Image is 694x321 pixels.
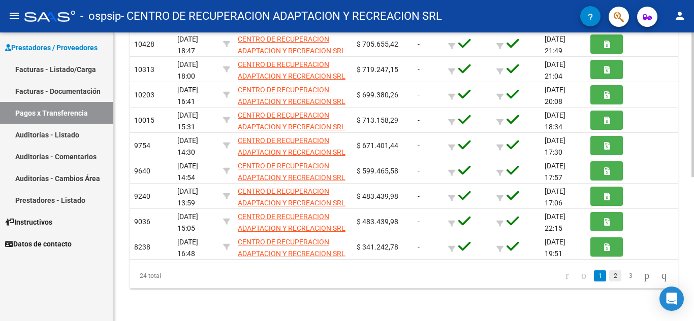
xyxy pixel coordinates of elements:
span: 30640241698 [238,123,349,142]
span: CENTRO DE RECUPERACION ADAPTACION Y RECREACION SRL [238,111,345,131]
span: [DATE] 16:41 [177,86,198,105]
a: 3 [624,270,637,281]
mat-icon: person [674,10,686,22]
span: CENTRO DE RECUPERACION ADAPTACION Y RECREACION SRL [238,136,345,156]
span: [DATE] 18:00 [177,60,198,80]
span: $ 599.465,58 [357,167,398,175]
span: $ 671.401,44 [357,141,398,150]
span: [DATE] 17:57 [545,162,565,182]
a: go to next page [640,270,654,281]
span: $ 705.655,42 [357,40,398,48]
span: [DATE] 16:48 [177,238,198,258]
div: 24 total [130,263,238,289]
span: 10203 [134,91,154,99]
span: Instructivos [5,217,52,228]
span: Datos de contacto [5,238,72,249]
span: CENTRO DE RECUPERACION ADAPTACION Y RECREACION SRL [238,162,345,182]
span: - ospsip [80,5,121,27]
span: 30640241698 [238,224,349,244]
li: page 1 [592,267,608,284]
span: Prestadores / Proveedores [5,42,98,53]
span: [DATE] 19:51 [545,238,565,258]
span: 9754 [134,141,150,150]
span: [DATE] 17:06 [545,187,565,207]
span: CENTRO DE RECUPERACION ADAPTACION Y RECREACION SRL [238,238,345,258]
span: [DATE] 14:30 [177,136,198,156]
span: [DATE] 18:47 [177,35,198,55]
span: - [418,40,420,48]
span: 30640241698 [238,199,349,219]
span: $ 341.242,78 [357,243,398,251]
span: [DATE] 21:49 [545,35,565,55]
span: - [418,141,420,150]
span: - [418,91,420,99]
span: [DATE] 17:30 [545,136,565,156]
span: CENTRO DE RECUPERACION ADAPTACION Y RECREACION SRL [238,35,345,55]
span: - [418,65,420,74]
a: go to first page [561,270,574,281]
a: go to last page [657,270,671,281]
span: 30640241698 [238,173,349,193]
span: - [418,167,420,175]
span: [DATE] 22:15 [545,212,565,232]
span: $ 719.247,15 [357,65,398,74]
span: [DATE] 14:54 [177,162,198,182]
span: 9036 [134,218,150,226]
span: 30640241698 [238,72,349,92]
span: - [418,243,420,251]
span: [DATE] 13:59 [177,187,198,207]
span: 9240 [134,192,150,200]
span: 10428 [134,40,154,48]
span: 9640 [134,167,150,175]
span: - CENTRO DE RECUPERACION ADAPTACION Y RECREACION SRL [121,5,442,27]
li: page 3 [623,267,638,284]
span: [DATE] 15:05 [177,212,198,232]
span: [DATE] 20:08 [545,86,565,105]
mat-icon: menu [8,10,20,22]
span: CENTRO DE RECUPERACION ADAPTACION Y RECREACION SRL [238,60,345,80]
span: $ 699.380,26 [357,91,398,99]
a: 2 [609,270,621,281]
span: 10313 [134,65,154,74]
span: $ 483.439,98 [357,218,398,226]
span: CENTRO DE RECUPERACION ADAPTACION Y RECREACION SRL [238,86,345,105]
span: CENTRO DE RECUPERACION ADAPTACION Y RECREACION SRL [238,212,345,232]
li: page 2 [608,267,623,284]
span: 30640241698 [238,97,349,117]
span: $ 483.439,98 [357,192,398,200]
span: [DATE] 21:04 [545,60,565,80]
span: 30640241698 [238,249,349,269]
a: go to previous page [577,270,591,281]
span: CENTRO DE RECUPERACION ADAPTACION Y RECREACION SRL [238,187,345,207]
span: [DATE] 15:31 [177,111,198,131]
span: 10015 [134,116,154,124]
span: $ 713.158,29 [357,116,398,124]
span: 30640241698 [238,148,349,168]
span: 30640241698 [238,47,349,66]
span: - [418,116,420,124]
span: 8238 [134,243,150,251]
span: - [418,192,420,200]
span: [DATE] 18:34 [545,111,565,131]
a: 1 [594,270,606,281]
span: - [418,218,420,226]
div: Open Intercom Messenger [659,287,684,311]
